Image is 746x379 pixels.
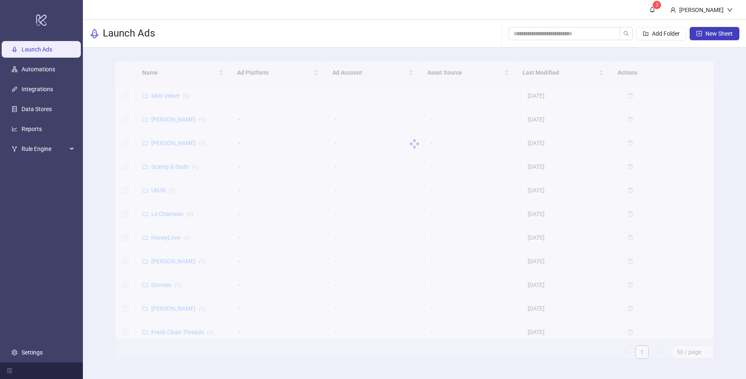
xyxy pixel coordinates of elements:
[696,31,702,36] span: plus-square
[656,2,659,8] span: 3
[103,27,155,40] h3: Launch Ads
[652,30,680,37] span: Add Folder
[727,7,733,13] span: down
[90,29,99,39] span: rocket
[22,66,55,73] a: Automations
[649,7,655,12] span: bell
[676,5,727,15] div: [PERSON_NAME]
[22,46,52,53] a: Launch Ads
[636,27,686,40] button: Add Folder
[22,126,42,133] a: Reports
[22,349,43,356] a: Settings
[643,31,649,36] span: folder-add
[12,146,17,152] span: fork
[22,141,67,158] span: Rule Engine
[22,106,52,113] a: Data Stores
[653,1,661,9] sup: 3
[7,368,12,374] span: menu-fold
[22,86,53,93] a: Integrations
[690,27,739,40] button: New Sheet
[705,30,733,37] span: New Sheet
[670,7,676,13] span: user
[623,31,629,36] span: search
